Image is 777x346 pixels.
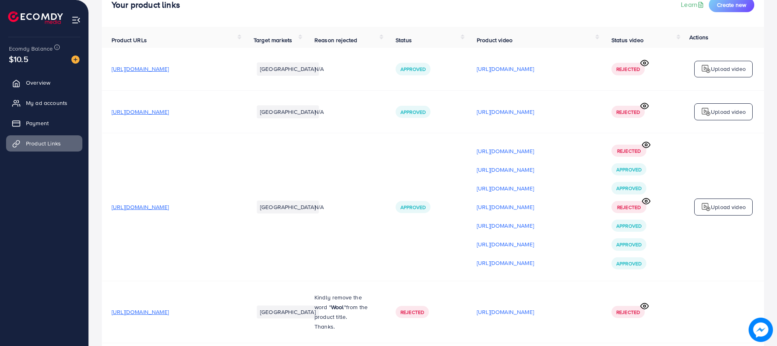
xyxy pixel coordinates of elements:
[26,119,49,127] span: Payment
[257,62,319,75] li: [GEOGRAPHIC_DATA]
[711,202,746,212] p: Upload video
[346,303,348,311] span: f
[711,107,746,117] p: Upload video
[611,36,644,44] span: Status video
[6,95,82,111] a: My ad accounts
[400,309,424,316] span: Rejected
[112,203,169,211] span: [URL][DOMAIN_NAME]
[26,139,61,147] span: Product Links
[477,258,534,268] p: [URL][DOMAIN_NAME]
[616,222,641,229] span: Approved
[477,307,534,317] p: [URL][DOMAIN_NAME]
[112,36,147,44] span: Product URLs
[112,108,169,116] span: [URL][DOMAIN_NAME]
[749,318,773,342] img: image
[314,65,324,73] span: N/A
[6,115,82,131] a: Payment
[314,36,357,44] span: Reason rejected
[314,203,324,211] span: N/A
[6,135,82,152] a: Product Links
[617,147,641,154] span: Rejected
[616,241,641,248] span: Approved
[616,260,641,267] span: Approved
[689,33,708,41] span: Actions
[616,109,640,115] span: Rejected
[477,36,512,44] span: Product video
[701,64,711,74] img: logo
[477,165,534,175] p: [URL][DOMAIN_NAME]
[396,36,412,44] span: Status
[257,305,319,318] li: [GEOGRAPHIC_DATA]
[711,64,746,74] p: Upload video
[26,99,67,107] span: My ad accounts
[616,309,640,316] span: Rejected
[701,202,711,212] img: logo
[717,1,746,9] span: Create new
[477,146,534,156] p: [URL][DOMAIN_NAME]
[616,166,641,173] span: Approved
[331,303,344,311] strong: Wool
[477,221,534,231] p: [URL][DOMAIN_NAME]
[257,201,319,214] li: [GEOGRAPHIC_DATA]
[112,65,169,73] span: [URL][DOMAIN_NAME]
[477,107,534,117] p: [URL][DOMAIN_NAME]
[616,66,640,73] span: Rejected
[400,109,426,115] span: Approved
[8,48,30,70] span: $10.5
[71,15,81,25] img: menu
[6,75,82,91] a: Overview
[71,56,80,64] img: image
[257,105,319,118] li: [GEOGRAPHIC_DATA]
[400,66,426,73] span: Approved
[400,204,426,211] span: Approved
[477,64,534,74] p: [URL][DOMAIN_NAME]
[477,239,534,249] p: [URL][DOMAIN_NAME]
[8,11,63,24] img: logo
[314,322,376,331] p: Thanks.
[314,293,376,322] p: Kindly remove the word " " rom the product title.
[616,185,641,192] span: Approved
[9,45,53,53] span: Ecomdy Balance
[254,36,292,44] span: Target markets
[701,107,711,117] img: logo
[477,202,534,212] p: [URL][DOMAIN_NAME]
[477,184,534,193] p: [URL][DOMAIN_NAME]
[26,79,50,87] span: Overview
[617,204,641,211] span: Rejected
[112,308,169,316] span: [URL][DOMAIN_NAME]
[314,108,324,116] span: N/A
